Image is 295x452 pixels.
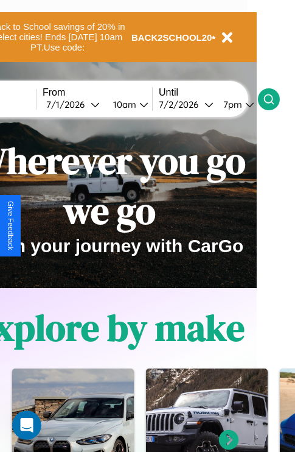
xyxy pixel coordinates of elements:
iframe: Intercom live chat [12,411,41,440]
button: 7pm [213,98,258,111]
b: BACK2SCHOOL20 [131,32,212,43]
div: 7 / 2 / 2026 [159,99,204,110]
label: Until [159,87,258,98]
div: 7 / 1 / 2026 [46,99,91,110]
label: From [43,87,152,98]
div: 7pm [217,99,245,110]
button: 7/1/2026 [43,98,103,111]
div: Give Feedback [6,201,15,250]
div: 10am [107,99,139,110]
button: 10am [103,98,152,111]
